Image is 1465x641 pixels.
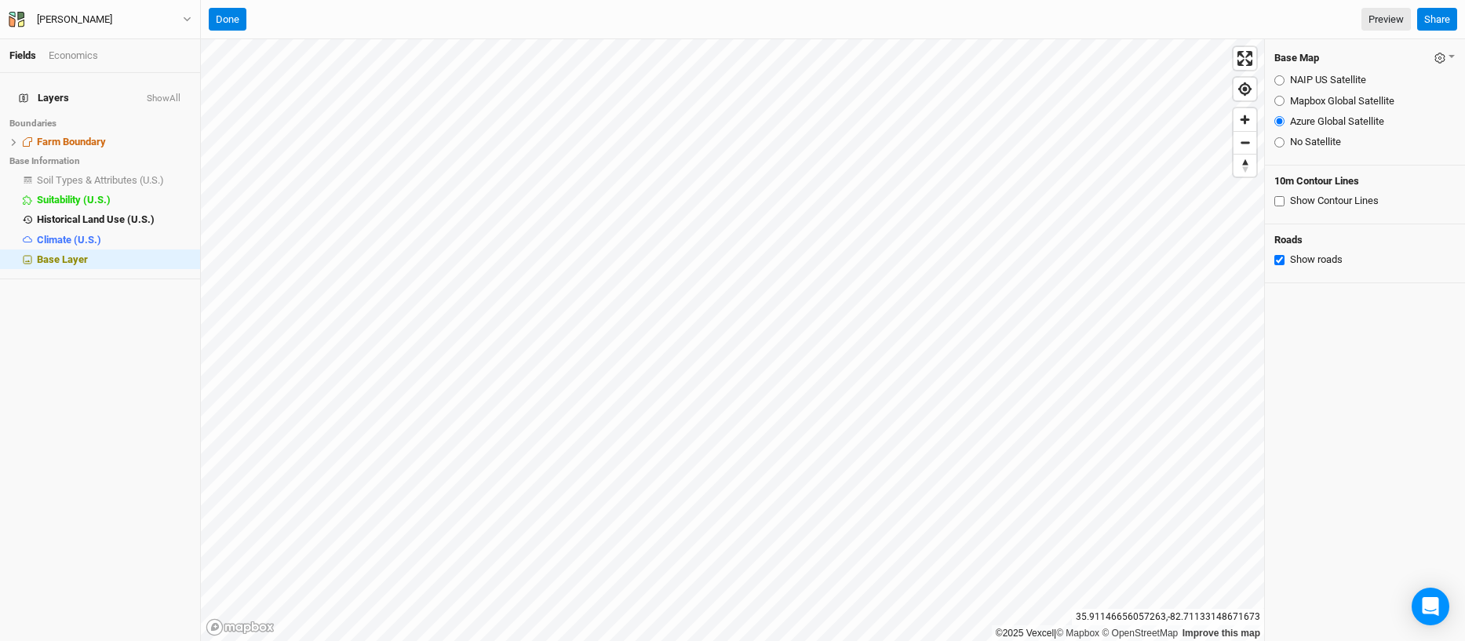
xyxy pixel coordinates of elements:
button: [PERSON_NAME] [8,11,192,28]
label: Show roads [1290,253,1343,267]
button: Zoom in [1234,108,1256,131]
label: NAIP US Satellite [1290,73,1366,87]
span: Base Layer [37,253,88,265]
label: No Satellite [1290,135,1341,149]
span: Reset bearing to north [1234,155,1256,177]
div: Climate (U.S.) [37,234,191,246]
a: OpenStreetMap [1102,628,1178,639]
div: | [996,625,1260,641]
div: Base Layer [37,253,191,266]
span: Zoom out [1234,132,1256,154]
div: Farm Boundary [37,136,191,148]
div: Economics [49,49,98,63]
div: [PERSON_NAME] [37,12,112,27]
span: Historical Land Use (U.S.) [37,213,155,225]
span: Climate (U.S.) [37,234,101,246]
label: Show Contour Lines [1290,194,1379,208]
div: 35.91146656057263 , -82.71133148671673 [1072,609,1264,625]
button: Find my location [1234,78,1256,100]
a: Fields [9,49,36,61]
div: Soil Types & Attributes (U.S.) [37,174,191,187]
button: Done [209,8,246,31]
a: Mapbox [1056,628,1099,639]
a: Improve this map [1183,628,1260,639]
h4: Roads [1274,234,1456,246]
canvas: Map [201,39,1264,641]
h4: Base Map [1274,52,1319,64]
div: Open Intercom Messenger [1412,588,1449,625]
button: ShowAll [146,93,181,104]
button: Enter fullscreen [1234,47,1256,70]
span: Suitability (U.S.) [37,194,111,206]
a: ©2025 Vexcel [996,628,1054,639]
button: Reset bearing to north [1234,154,1256,177]
button: Zoom out [1234,131,1256,154]
div: Tim Nichols [37,12,112,27]
label: Azure Global Satellite [1290,115,1384,129]
span: Soil Types & Attributes (U.S.) [37,174,164,186]
h4: 10m Contour Lines [1274,175,1456,188]
a: Mapbox logo [206,618,275,636]
div: Historical Land Use (U.S.) [37,213,191,226]
label: Mapbox Global Satellite [1290,94,1394,108]
span: Farm Boundary [37,136,106,148]
span: Layers [19,92,69,104]
button: Share [1417,8,1457,31]
div: Suitability (U.S.) [37,194,191,206]
a: Preview [1361,8,1411,31]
